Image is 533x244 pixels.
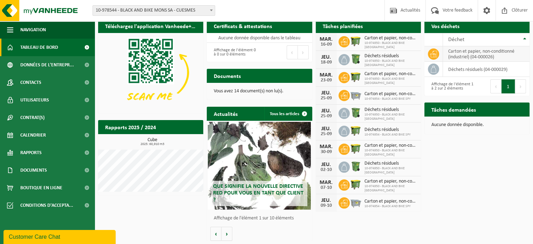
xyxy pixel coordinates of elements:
span: Carton et papier, non-conditionné (industriel) [364,71,417,77]
div: 23-09 [319,78,333,83]
p: Aucune donnée disponible. [431,123,522,127]
h3: Cube [102,138,203,146]
span: Utilisateurs [20,91,49,109]
img: WB-1100-HPE-GN-51 [350,35,362,47]
button: Volgende [221,227,232,241]
h2: Tâches planifiées [316,19,370,33]
span: Carton et papier, non-conditionné (industriel) [364,143,417,149]
span: Boutique en ligne [20,179,62,197]
div: 25-09 [319,132,333,137]
img: WB-1100-HPE-GN-51 [350,71,362,83]
button: 1 [501,79,515,93]
span: 10-974950 - BLACK AND BIKE [GEOGRAPHIC_DATA] [364,113,417,121]
span: Navigation [20,21,46,39]
span: 10-978544 - BLACK AND BIKE MONS SA - CUESMES [93,6,215,15]
span: Rapports [20,144,42,161]
span: Documents [20,161,47,179]
div: MAR. [319,37,333,42]
span: Contrat(s) [20,109,45,126]
img: WB-0370-HPE-GN-51 [350,53,362,65]
span: 10-974950 - BLACK AND BIKE [GEOGRAPHIC_DATA] [364,41,417,50]
div: 25-09 [319,96,333,101]
span: 2025: 60,910 m3 [102,143,203,146]
p: Affichage de l'élément 1 sur 10 éléments [214,216,308,221]
span: 10-974954 - BLACK AND BIKE SPY [364,133,411,137]
div: Affichage de l'élément 1 à 2 sur 2 éléments [428,79,473,94]
span: 10-974950 - BLACK AND BIKE [GEOGRAPHIC_DATA] [364,166,417,175]
div: 07-10 [319,185,333,190]
span: Que signifie la nouvelle directive RED pour vous en tant que client ? [213,184,303,203]
div: JEU. [319,126,333,132]
img: WB-2500-GAL-GY-04 [350,196,362,208]
img: WB-2500-GAL-GY-04 [350,89,362,101]
div: JEU. [319,108,333,114]
span: 10-974950 - BLACK AND BIKE [GEOGRAPHIC_DATA] [364,77,417,85]
td: déchets résiduels (04-000029) [443,62,529,77]
span: Déchet [448,37,464,42]
span: Déchets résiduels [364,53,417,59]
span: Carton et papier, non-conditionné (industriel) [364,199,417,204]
img: WB-1100-HPE-GN-51 [350,178,362,190]
td: carton et papier, non-conditionné (industriel) (04-000026) [443,46,529,62]
span: 10-974954 - BLACK AND BIKE SPY [364,97,417,101]
span: Déchets résiduels [364,161,417,166]
div: JEU. [319,162,333,167]
div: MAR. [319,72,333,78]
div: 02-10 [319,167,333,172]
div: 30-09 [319,150,333,154]
img: WB-1100-HPE-GN-51 [350,143,362,154]
span: Contacts [20,74,41,91]
span: Déchets résiduels [364,107,417,113]
h2: Tâches demandées [424,103,483,116]
a: Tous les articles [264,107,312,121]
span: 10-974950 - BLACK AND BIKE [GEOGRAPHIC_DATA] [364,59,417,67]
span: 10-974950 - BLACK AND BIKE [GEOGRAPHIC_DATA] [364,149,417,157]
button: Previous [287,45,298,59]
span: 10-974954 - BLACK AND BIKE SPY [364,204,417,209]
span: 10-974950 - BLACK AND BIKE [GEOGRAPHIC_DATA] [364,184,417,193]
button: Next [515,79,526,93]
div: 09-10 [319,203,333,208]
h2: Vos déchets [424,19,466,33]
a: Consulter les rapports [142,134,203,148]
button: Next [298,45,309,59]
img: WB-0370-HPE-GN-51 [350,160,362,172]
span: Déchets résiduels [364,127,411,133]
h2: Actualités [207,107,245,120]
h2: Téléchargez l'application Vanheede+ maintenant! [98,19,203,33]
h2: Rapports 2025 / 2024 [98,120,163,134]
span: Carton et papier, non-conditionné (industriel) [364,91,417,97]
div: JEU. [319,90,333,96]
span: Carton et papier, non-conditionné (industriel) [364,35,417,41]
span: Carton et papier, non-conditionné (industriel) [364,179,417,184]
div: 25-09 [319,114,333,119]
td: Aucune donnée disponible dans le tableau [207,33,312,43]
div: MAR. [319,144,333,150]
a: Que signifie la nouvelle directive RED pour vous en tant que client ? [208,122,311,210]
img: Download de VHEPlus App [98,33,203,112]
img: WB-0370-HPE-GN-51 [350,107,362,119]
h2: Documents [207,69,248,83]
span: Tableau de bord [20,39,58,56]
button: Previous [490,79,501,93]
iframe: chat widget [4,229,117,244]
div: JEU. [319,198,333,203]
span: Données de l'entrepr... [20,56,74,74]
div: 18-09 [319,60,333,65]
img: WB-1100-HPE-GN-51 [350,125,362,137]
span: Calendrier [20,126,46,144]
h2: Certificats & attestations [207,19,279,33]
div: MAR. [319,180,333,185]
button: Vorige [210,227,221,241]
p: Vous avez 14 document(s) non lu(s). [214,89,305,94]
div: Affichage de l'élément 0 à 0 sur 0 éléments [210,45,256,60]
span: 10-978544 - BLACK AND BIKE MONS SA - CUESMES [93,5,215,16]
span: Conditions d'accepta... [20,197,73,214]
div: JEU. [319,54,333,60]
div: 16-09 [319,42,333,47]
